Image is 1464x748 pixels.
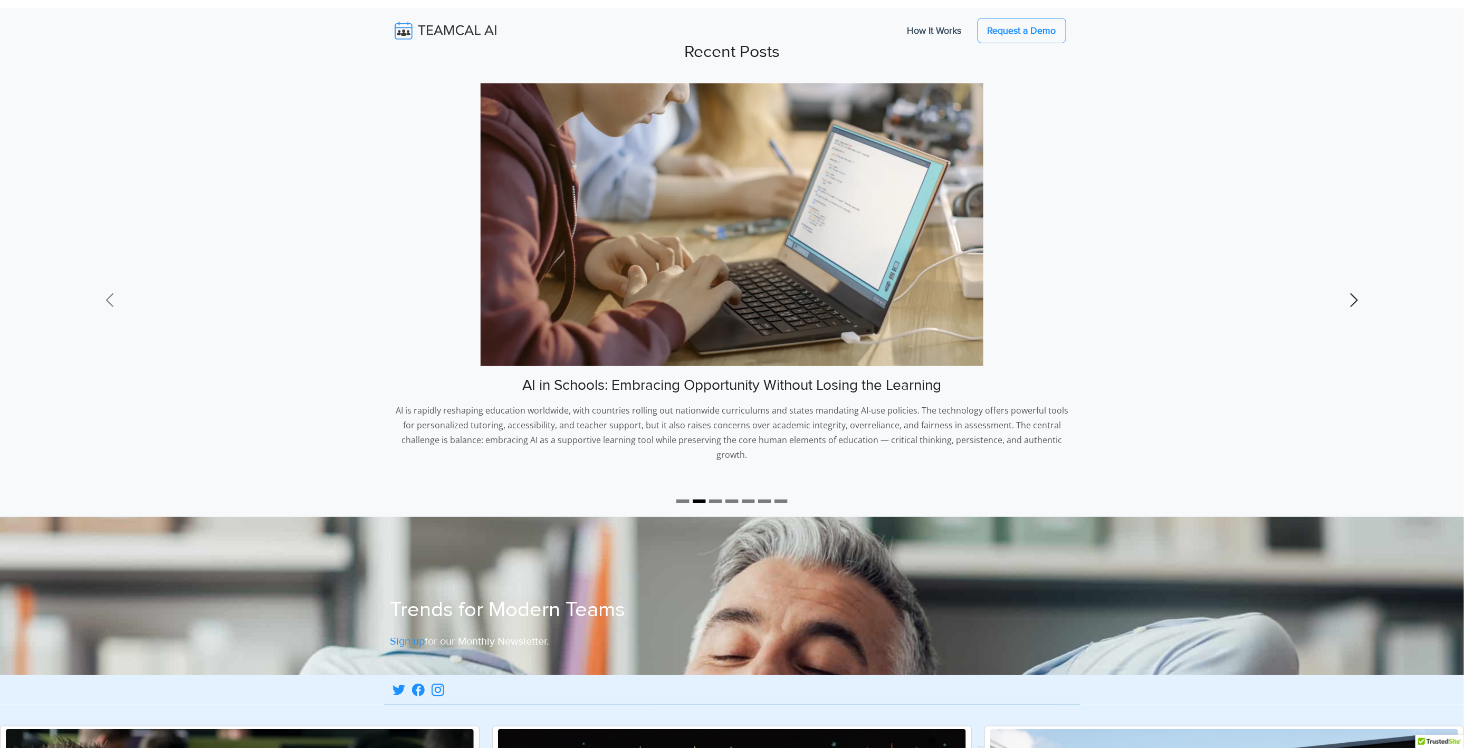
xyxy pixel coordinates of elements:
img: image of AI in Schools: Embracing Opportunity Without Losing the Learning [481,83,983,366]
a: How It Works [897,20,972,42]
h5: for our Monthly Newsletter. [390,635,784,648]
a: Request a Demo [978,18,1066,43]
p: AI is rapidly reshaping education worldwide, with countries rolling out nationwide curriculums an... [390,403,1074,466]
h1: Trends for Modern Teams [390,597,784,622]
h3: AI in Schools: Embracing Opportunity Without Losing the Learning [390,377,1074,395]
a: Sign up [390,635,425,648]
